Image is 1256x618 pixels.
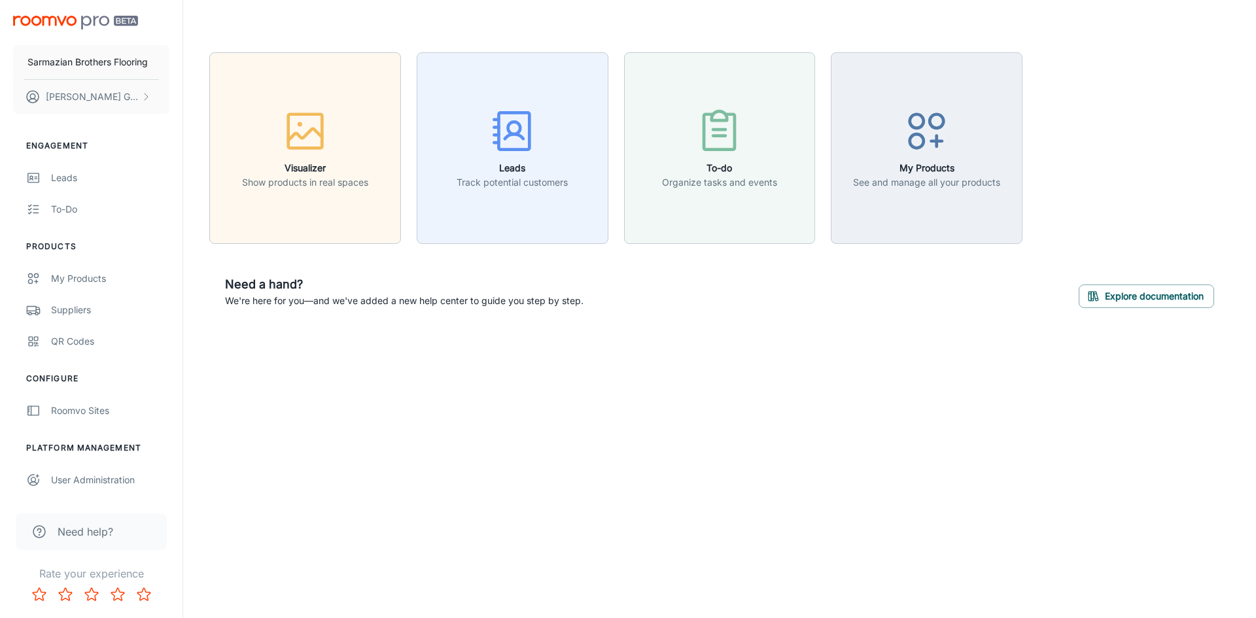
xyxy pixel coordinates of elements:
[457,175,568,190] p: Track potential customers
[13,45,169,79] button: Sarmazian Brothers Flooring
[51,334,169,349] div: QR Codes
[51,271,169,286] div: My Products
[209,52,401,244] button: VisualizerShow products in real spaces
[27,55,148,69] p: Sarmazian Brothers Flooring
[51,202,169,216] div: To-do
[51,303,169,317] div: Suppliers
[662,161,777,175] h6: To-do
[417,52,608,244] button: LeadsTrack potential customers
[624,141,816,154] a: To-doOrganize tasks and events
[624,52,816,244] button: To-doOrganize tasks and events
[225,275,584,294] h6: Need a hand?
[1079,284,1214,308] button: Explore documentation
[225,294,584,308] p: We're here for you—and we've added a new help center to guide you step by step.
[417,141,608,154] a: LeadsTrack potential customers
[853,175,1000,190] p: See and manage all your products
[46,90,138,104] p: [PERSON_NAME] Gabajouzian
[13,80,169,114] button: [PERSON_NAME] Gabajouzian
[1079,288,1214,301] a: Explore documentation
[853,161,1000,175] h6: My Products
[51,171,169,185] div: Leads
[242,175,368,190] p: Show products in real spaces
[831,141,1022,154] a: My ProductsSee and manage all your products
[13,16,138,29] img: Roomvo PRO Beta
[457,161,568,175] h6: Leads
[831,52,1022,244] button: My ProductsSee and manage all your products
[662,175,777,190] p: Organize tasks and events
[242,161,368,175] h6: Visualizer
